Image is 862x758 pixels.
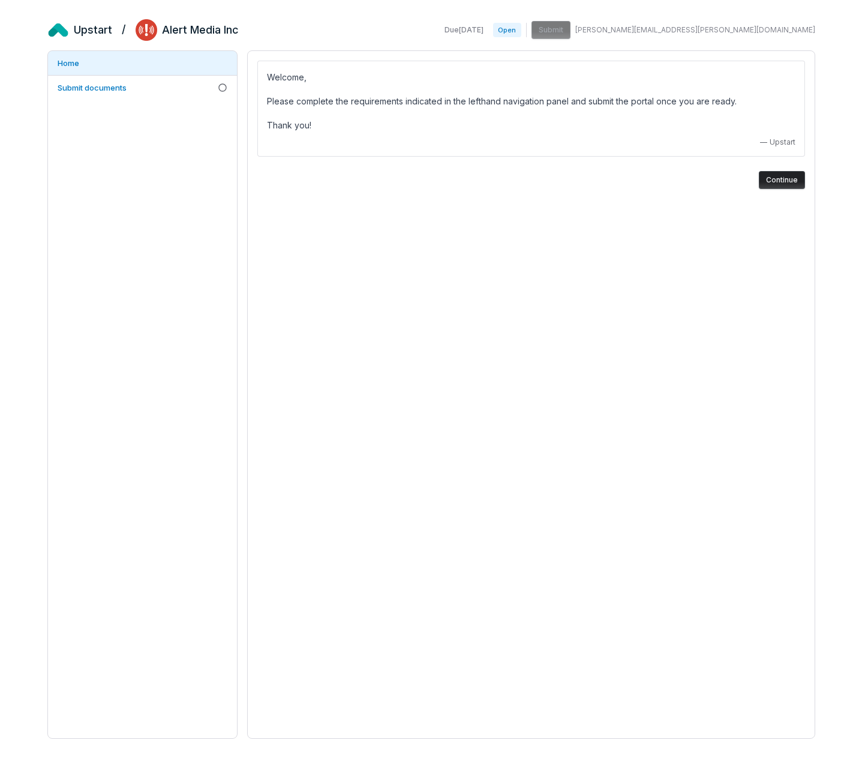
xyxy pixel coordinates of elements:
[770,137,795,147] span: Upstart
[48,76,237,100] a: Submit documents
[122,19,126,37] h2: /
[267,70,795,85] p: Welcome,
[444,25,483,35] span: Due [DATE]
[759,171,805,189] button: Continue
[74,22,112,38] h2: Upstart
[267,94,795,109] p: Please complete the requirements indicated in the lefthand navigation panel and submit the portal...
[267,118,795,133] p: Thank you!
[162,22,238,38] h2: Alert Media Inc
[575,25,815,35] span: [PERSON_NAME][EMAIL_ADDRESS][PERSON_NAME][DOMAIN_NAME]
[58,83,127,92] span: Submit documents
[48,51,237,75] a: Home
[493,23,521,37] span: Open
[760,137,767,147] span: —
